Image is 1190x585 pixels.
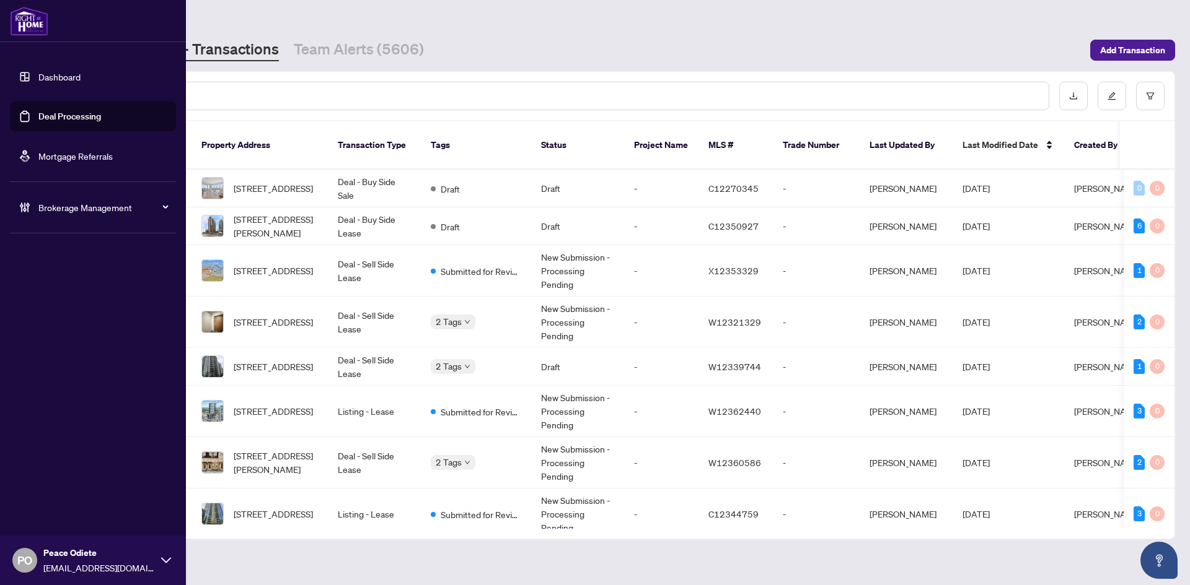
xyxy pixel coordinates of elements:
th: Property Address [192,121,328,170]
td: - [624,245,699,297]
span: 2 Tags [436,359,462,373]
button: Add Transaction [1090,40,1175,61]
span: [PERSON_NAME] [1074,183,1141,194]
span: [STREET_ADDRESS] [234,404,313,418]
span: [STREET_ADDRESS][PERSON_NAME] [234,212,318,240]
span: Draft [441,220,460,233]
span: [PERSON_NAME] [1074,508,1141,519]
td: - [773,245,860,297]
div: 3 [1134,404,1145,418]
td: Listing - Lease [328,488,421,540]
span: 2 Tags [436,455,462,469]
td: - [624,297,699,348]
td: - [624,170,699,207]
span: Last Modified Date [963,138,1038,152]
td: Draft [531,348,624,386]
td: [PERSON_NAME] [860,386,953,437]
div: 0 [1150,506,1165,521]
div: 1 [1134,359,1145,374]
div: 0 [1134,181,1145,196]
td: New Submission - Processing Pending [531,437,624,488]
th: MLS # [699,121,773,170]
span: [PERSON_NAME] [1074,316,1141,327]
img: thumbnail-img [202,452,223,473]
img: thumbnail-img [202,356,223,377]
td: [PERSON_NAME] [860,488,953,540]
span: [DATE] [963,361,990,372]
img: thumbnail-img [202,260,223,281]
img: thumbnail-img [202,178,223,199]
div: 2 [1134,455,1145,470]
span: [DATE] [963,457,990,468]
td: Listing - Lease [328,386,421,437]
div: 0 [1150,181,1165,196]
td: - [773,170,860,207]
img: logo [10,6,48,36]
button: edit [1098,82,1126,110]
a: Team Alerts (5606) [294,39,424,61]
td: [PERSON_NAME] [860,348,953,386]
th: Transaction Type [328,121,421,170]
span: W12321329 [708,316,761,327]
span: [PERSON_NAME] [1074,265,1141,276]
th: Project Name [624,121,699,170]
td: Deal - Buy Side Sale [328,170,421,207]
span: [PERSON_NAME] [1074,457,1141,468]
td: Deal - Sell Side Lease [328,297,421,348]
span: Add Transaction [1100,40,1165,60]
td: Draft [531,207,624,245]
span: W12362440 [708,405,761,417]
span: [STREET_ADDRESS] [234,264,313,277]
td: Deal - Sell Side Lease [328,245,421,297]
span: Submitted for Review [441,405,521,418]
img: thumbnail-img [202,503,223,524]
span: W12360586 [708,457,761,468]
td: New Submission - Processing Pending [531,488,624,540]
button: download [1059,82,1088,110]
span: down [464,459,470,466]
span: C12350927 [708,220,759,232]
span: [PERSON_NAME] [1074,361,1141,372]
a: Dashboard [38,71,81,82]
td: New Submission - Processing Pending [531,245,624,297]
span: [STREET_ADDRESS] [234,360,313,373]
td: - [773,348,860,386]
div: 2 [1134,314,1145,329]
th: Status [531,121,624,170]
div: 0 [1150,359,1165,374]
td: [PERSON_NAME] [860,245,953,297]
div: 0 [1150,314,1165,329]
th: Tags [421,121,531,170]
span: [STREET_ADDRESS] [234,181,313,195]
td: - [773,386,860,437]
span: [PERSON_NAME] [1074,220,1141,232]
div: 0 [1150,455,1165,470]
td: Deal - Sell Side Lease [328,437,421,488]
div: 6 [1134,219,1145,233]
span: [PERSON_NAME] [1074,405,1141,417]
th: Last Updated By [860,121,953,170]
td: Draft [531,170,624,207]
td: - [624,386,699,437]
span: PO [17,552,32,569]
td: Deal - Sell Side Lease [328,348,421,386]
th: Created By [1064,121,1139,170]
td: - [773,297,860,348]
span: [STREET_ADDRESS] [234,507,313,521]
a: Mortgage Referrals [38,150,113,162]
div: 0 [1150,219,1165,233]
td: Deal - Buy Side Lease [328,207,421,245]
td: - [773,207,860,245]
span: Peace Odiete [43,546,155,560]
span: C12270345 [708,183,759,194]
span: [DATE] [963,316,990,327]
span: Submitted for Review [441,264,521,278]
span: edit [1108,92,1116,100]
span: Submitted for Review [441,508,521,521]
img: thumbnail-img [202,311,223,332]
span: Brokerage Management [38,201,167,214]
span: [DATE] [963,508,990,519]
a: Deal Processing [38,111,101,122]
span: filter [1146,92,1155,100]
th: Trade Number [773,121,860,170]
